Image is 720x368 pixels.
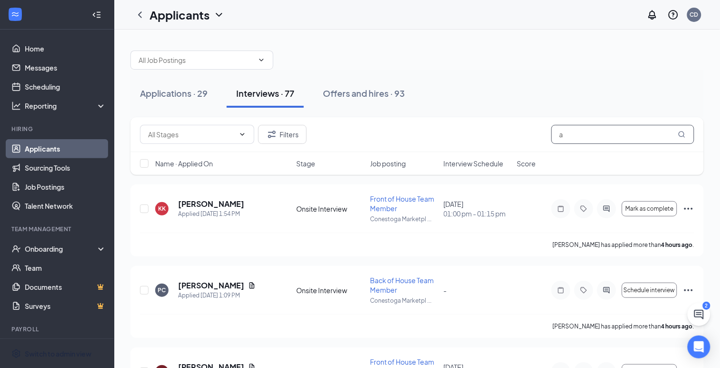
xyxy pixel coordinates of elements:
div: Open Intercom Messenger [688,336,710,358]
span: Front of House Team Member [370,194,434,213]
div: Switch to admin view [25,349,91,358]
span: Back of House Team Member [370,276,434,294]
button: Schedule interview [622,283,677,298]
h5: [PERSON_NAME] [178,280,244,291]
div: Applications · 29 [140,87,208,99]
svg: Note [555,286,567,294]
span: Interview Schedule [444,159,504,168]
div: Onsite Interview [297,204,364,214]
svg: WorkstreamLogo [10,10,20,19]
svg: ChevronDown [239,131,246,138]
svg: Notifications [647,9,658,20]
span: Score [517,159,536,168]
svg: Settings [11,349,21,358]
a: Scheduling [25,77,106,96]
svg: Ellipses [683,285,694,296]
div: Applied [DATE] 1:09 PM [178,291,256,300]
h1: Applicants [150,7,210,23]
div: Hiring [11,125,104,133]
span: - [444,286,447,295]
a: Job Postings [25,177,106,196]
p: [PERSON_NAME] has applied more than . [553,322,694,330]
h5: [PERSON_NAME] [178,199,244,209]
div: [DATE] [444,199,511,218]
div: Onsite Interview [297,286,364,295]
span: Stage [297,159,316,168]
svg: ChevronDown [213,9,225,20]
svg: Tag [578,205,590,213]
input: All Job Postings [139,55,254,65]
svg: Ellipses [683,203,694,215]
svg: Collapse [92,10,101,20]
p: Conestoga Marketpl ... [370,296,438,305]
p: Conestoga Marketpl ... [370,215,438,223]
div: PC [158,286,166,294]
svg: ChevronLeft [134,9,146,20]
svg: ChatActive [693,309,705,320]
div: Team Management [11,225,104,233]
svg: Tag [578,286,590,294]
button: Filter Filters [258,125,307,144]
svg: ActiveChat [601,205,612,213]
span: Mark as complete [625,205,673,212]
svg: Note [555,205,567,213]
span: Name · Applied On [155,159,213,168]
div: Offers and hires · 93 [323,87,405,99]
svg: Filter [266,129,278,140]
a: SurveysCrown [25,296,106,316]
svg: Document [248,282,256,289]
a: DocumentsCrown [25,277,106,296]
a: Talent Network [25,196,106,215]
b: 4 hours ago [661,241,693,248]
svg: MagnifyingGlass [678,131,686,138]
a: Team [25,258,106,277]
input: All Stages [148,129,235,140]
div: Applied [DATE] 1:54 PM [178,209,244,219]
input: Search in interviews [551,125,694,144]
svg: QuestionInfo [668,9,679,20]
a: Sourcing Tools [25,158,106,177]
svg: UserCheck [11,244,21,254]
div: CD [690,10,699,19]
a: Home [25,39,106,58]
div: Onboarding [25,244,98,254]
svg: Analysis [11,101,21,111]
b: 4 hours ago [661,323,693,330]
button: Mark as complete [622,201,677,216]
svg: ChevronDown [258,56,265,64]
div: Reporting [25,101,107,111]
a: Messages [25,58,106,77]
a: Applicants [25,139,106,158]
p: [PERSON_NAME] has applied more than . [553,241,694,249]
div: Interviews · 77 [236,87,294,99]
div: Payroll [11,325,104,333]
div: KK [158,204,166,213]
span: Job posting [370,159,406,168]
svg: ActiveChat [601,286,612,294]
button: ChatActive [688,303,710,326]
span: Schedule interview [624,287,675,294]
div: 2 [703,302,710,310]
span: 01:00 pm - 01:15 pm [444,209,511,218]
